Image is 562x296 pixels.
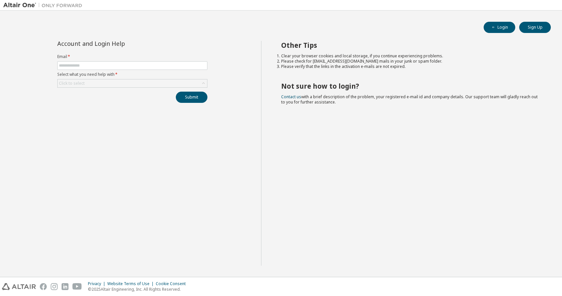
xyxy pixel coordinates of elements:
p: © 2025 Altair Engineering, Inc. All Rights Reserved. [88,286,190,292]
img: altair_logo.svg [2,283,36,290]
span: with a brief description of the problem, your registered e-mail id and company details. Our suppo... [281,94,538,105]
div: Website Terms of Use [107,281,156,286]
div: Click to select [59,81,85,86]
li: Please verify that the links in the activation e-mails are not expired. [281,64,539,69]
img: instagram.svg [51,283,58,290]
button: Sign Up [519,22,551,33]
h2: Other Tips [281,41,539,49]
button: Login [484,22,515,33]
img: facebook.svg [40,283,47,290]
h2: Not sure how to login? [281,82,539,90]
div: Privacy [88,281,107,286]
a: Contact us [281,94,301,100]
div: Click to select [58,79,207,87]
label: Email [57,54,207,59]
li: Please check for [EMAIL_ADDRESS][DOMAIN_NAME] mails in your junk or spam folder. [281,59,539,64]
li: Clear your browser cookies and local storage, if you continue experiencing problems. [281,53,539,59]
div: Cookie Consent [156,281,190,286]
img: youtube.svg [72,283,82,290]
button: Submit [176,92,207,103]
div: Account and Login Help [57,41,177,46]
img: Altair One [3,2,86,9]
img: linkedin.svg [62,283,68,290]
label: Select what you need help with [57,72,207,77]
